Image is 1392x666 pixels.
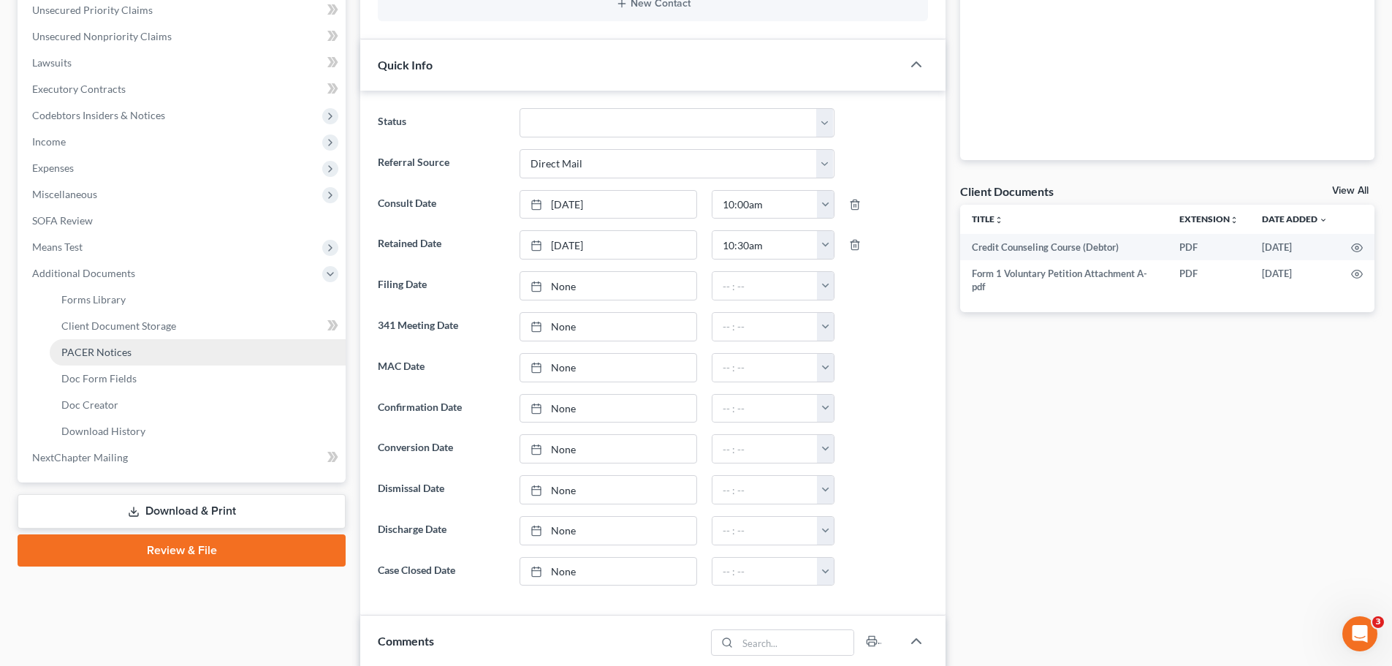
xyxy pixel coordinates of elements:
a: Date Added expand_more [1262,213,1328,224]
label: Discharge Date [370,516,511,545]
label: MAC Date [370,353,511,382]
a: None [520,272,696,300]
span: 3 [1372,616,1384,628]
a: None [520,558,696,586]
a: SOFA Review [20,208,346,234]
a: Forms Library [50,287,346,313]
a: [DATE] [520,191,696,219]
label: Consult Date [370,190,511,219]
span: Download History [61,425,145,437]
a: View All [1332,186,1369,196]
span: Executory Contracts [32,83,126,95]
input: -- : -- [712,395,818,423]
input: Search... [738,630,854,655]
i: unfold_more [994,216,1003,224]
span: Client Document Storage [61,319,176,332]
a: Extensionunfold_more [1179,213,1239,224]
input: -- : -- [712,313,818,341]
a: None [520,354,696,382]
a: NextChapter Mailing [20,444,346,471]
a: None [520,435,696,463]
span: PACER Notices [61,346,132,358]
span: Income [32,135,66,148]
span: Comments [378,634,434,648]
td: PDF [1168,260,1250,300]
input: -- : -- [712,435,818,463]
iframe: Intercom live chat [1342,616,1377,651]
label: Confirmation Date [370,394,511,423]
a: None [520,476,696,504]
input: -- : -- [712,517,818,545]
a: Titleunfold_more [972,213,1003,224]
input: -- : -- [712,354,818,382]
a: Unsecured Nonpriority Claims [20,23,346,50]
span: Additional Documents [32,267,135,279]
label: Case Closed Date [370,557,511,586]
input: -- : -- [712,191,818,219]
input: -- : -- [712,558,818,586]
span: Quick Info [378,58,433,72]
span: Lawsuits [32,56,72,69]
label: Conversion Date [370,434,511,463]
span: Doc Creator [61,398,118,411]
label: 341 Meeting Date [370,312,511,341]
a: Download History [50,418,346,444]
span: Doc Form Fields [61,372,137,385]
a: PACER Notices [50,339,346,366]
a: [DATE] [520,231,696,259]
input: -- : -- [712,476,818,504]
label: Status [370,108,511,137]
a: None [520,395,696,423]
a: Review & File [18,534,346,567]
a: Client Document Storage [50,313,346,339]
span: Forms Library [61,293,126,306]
div: Client Documents [960,183,1054,199]
td: Credit Counseling Course (Debtor) [960,234,1168,260]
span: Means Test [32,241,83,253]
i: unfold_more [1230,216,1239,224]
a: None [520,313,696,341]
span: Miscellaneous [32,188,97,200]
a: Doc Creator [50,392,346,418]
input: -- : -- [712,231,818,259]
label: Referral Source [370,149,511,178]
a: None [520,517,696,545]
td: [DATE] [1250,260,1339,300]
td: [DATE] [1250,234,1339,260]
a: Download & Print [18,494,346,529]
a: Executory Contracts [20,76,346,102]
a: Lawsuits [20,50,346,76]
span: Unsecured Priority Claims [32,4,153,16]
i: expand_more [1319,216,1328,224]
span: Codebtors Insiders & Notices [32,109,165,121]
td: Form 1 Voluntary Petition Attachment A-pdf [960,260,1168,300]
label: Dismissal Date [370,475,511,504]
span: Expenses [32,162,74,174]
label: Filing Date [370,271,511,300]
span: SOFA Review [32,214,93,227]
span: NextChapter Mailing [32,451,128,463]
a: Doc Form Fields [50,366,346,392]
input: -- : -- [712,272,818,300]
td: PDF [1168,234,1250,260]
span: Unsecured Nonpriority Claims [32,30,172,42]
label: Retained Date [370,230,511,260]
